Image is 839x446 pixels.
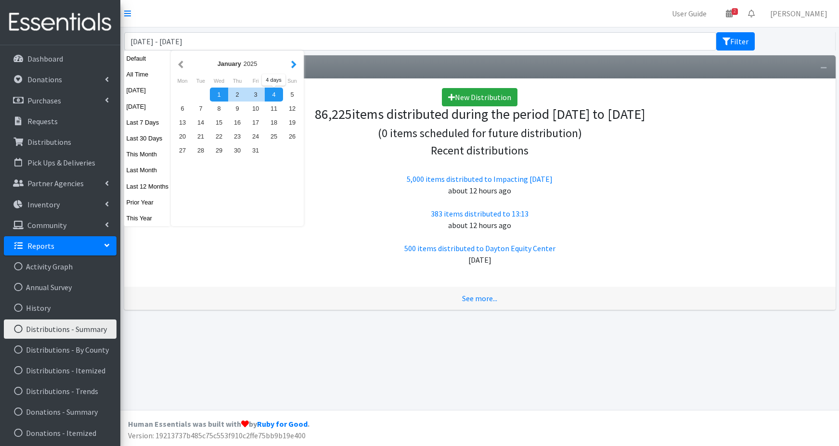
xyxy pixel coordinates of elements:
span: Version: 19213737b485c75c553f910c2ffe75bb9b19e400 [128,431,306,440]
a: History [4,298,116,318]
a: Distributions - Summary [4,319,116,339]
input: January 1, 2011 - December 31, 2011 [124,32,717,51]
span: 2025 [244,60,257,67]
div: 26 [283,129,301,143]
div: Wednesday [210,75,228,87]
button: Filter [716,32,755,51]
a: [PERSON_NAME] [762,4,835,23]
div: Friday [246,75,265,87]
div: 23 [228,129,246,143]
div: 22 [210,129,228,143]
a: Distributions - By County [4,340,116,359]
button: Last Month [124,163,171,177]
div: about 12 hours ago [134,185,826,196]
button: [DATE] [124,83,171,97]
a: Activity Graph [4,257,116,276]
button: [DATE] [124,100,171,114]
div: Monday [173,75,192,87]
button: Last 30 Days [124,131,171,145]
div: 24 [246,129,265,143]
div: Sunday [283,75,301,87]
div: 16 [228,115,246,129]
a: Distributions - Itemized [4,361,116,380]
button: All Time [124,67,171,81]
div: 11 [265,102,283,115]
a: Partner Agencies [4,174,116,193]
a: User Guide [664,4,714,23]
a: New Distribution [442,88,517,106]
a: See more... [462,293,497,303]
div: 9 [228,102,246,115]
div: 25 [265,129,283,143]
div: 6 [173,102,192,115]
div: Saturday [265,75,283,87]
div: 2 [228,88,246,102]
div: about 12 hours ago [134,219,826,231]
div: 28 [192,143,210,157]
div: 3 [246,88,265,102]
h4: Recent distributions [134,144,826,158]
p: Partner Agencies [27,178,84,188]
div: 14 [192,115,210,129]
strong: January [218,60,241,67]
a: Donations - Itemized [4,423,116,443]
div: 19 [283,115,301,129]
button: Last 7 Days [124,115,171,129]
span: 86,225 [315,105,352,123]
div: 1 [210,88,228,102]
p: Inventory [27,200,60,209]
button: Default [124,51,171,65]
a: Reports [4,236,116,255]
p: Donations [27,75,62,84]
div: 31 [246,143,265,157]
div: 12 [283,102,301,115]
div: Thursday [228,75,246,87]
div: 7 [192,102,210,115]
a: Distributions - Trends [4,382,116,401]
div: [DATE] [134,254,826,266]
a: Ruby for Good [257,419,308,429]
div: 18 [265,115,283,129]
a: Community [4,216,116,235]
p: Reports [27,241,54,251]
a: Purchases [4,91,116,110]
strong: Human Essentials was built with by . [128,419,310,429]
p: Community [27,220,66,230]
p: Requests [27,116,58,126]
img: HumanEssentials [4,6,116,38]
p: Dashboard [27,54,63,64]
div: 20 [173,129,192,143]
span: 2 [732,8,738,15]
a: 5,000 items distributed to Impacting [DATE] [407,174,553,184]
a: Donations - Summary [4,402,116,421]
div: Tuesday [192,75,210,87]
div: 8 [210,102,228,115]
div: 29 [210,143,228,157]
button: Last 12 Months [124,179,171,193]
div: 21 [192,129,210,143]
h4: (0 items scheduled for future distribution) [134,127,826,140]
a: Dashboard [4,49,116,68]
a: Pick Ups & Deliveries [4,153,116,172]
button: This Month [124,147,171,161]
a: Requests [4,112,116,131]
a: Donations [4,70,116,89]
a: 2 [718,4,740,23]
button: This Year [124,211,171,225]
div: 10 [246,102,265,115]
div: 4 [265,88,283,102]
h3: items distributed during the period [DATE] to [DATE] [134,106,826,123]
div: 5 [283,88,301,102]
div: 13 [173,115,192,129]
a: Inventory [4,195,116,214]
div: 27 [173,143,192,157]
p: Distributions [27,137,71,147]
a: 383 items distributed to 13:13 [431,209,529,218]
a: 500 items distributed to Dayton Equity Center [404,243,555,253]
button: Prior Year [124,195,171,209]
p: Pick Ups & Deliveries [27,158,95,167]
p: Purchases [27,96,61,105]
div: 30 [228,143,246,157]
div: 15 [210,115,228,129]
a: Distributions [4,132,116,152]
